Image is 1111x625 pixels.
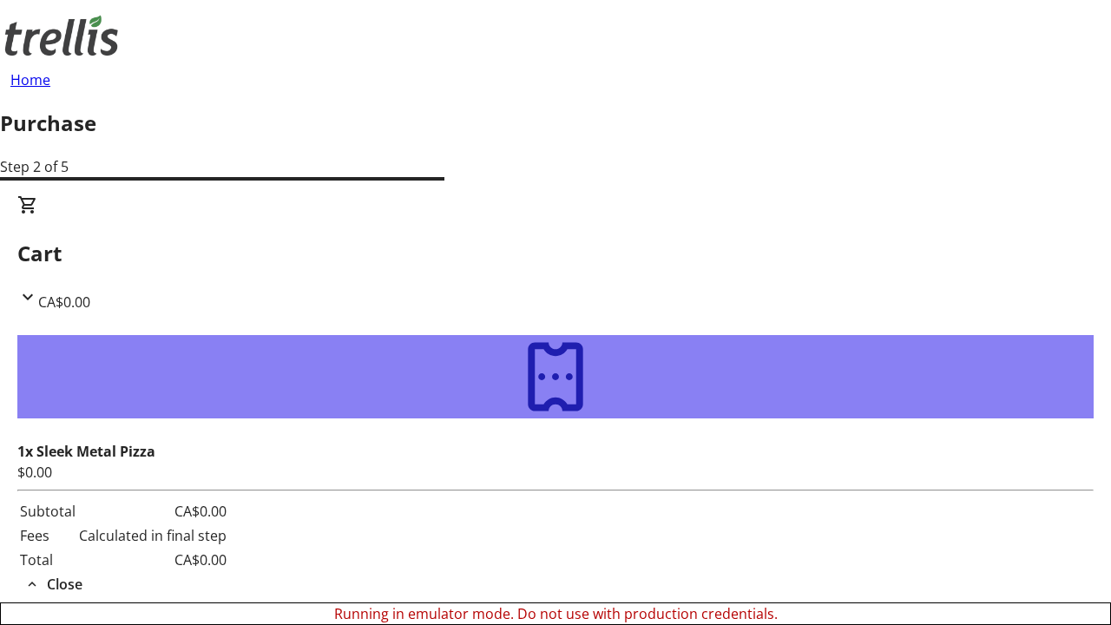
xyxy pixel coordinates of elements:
[17,574,89,595] button: Close
[19,549,76,571] td: Total
[17,462,1094,483] div: $0.00
[17,238,1094,269] h2: Cart
[17,312,1094,595] div: CartCA$0.00
[78,524,227,547] td: Calculated in final step
[38,293,90,312] span: CA$0.00
[19,500,76,523] td: Subtotal
[17,442,155,461] strong: 1x Sleek Metal Pizza
[19,524,76,547] td: Fees
[78,549,227,571] td: CA$0.00
[47,574,82,595] span: Close
[78,500,227,523] td: CA$0.00
[17,194,1094,312] div: CartCA$0.00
